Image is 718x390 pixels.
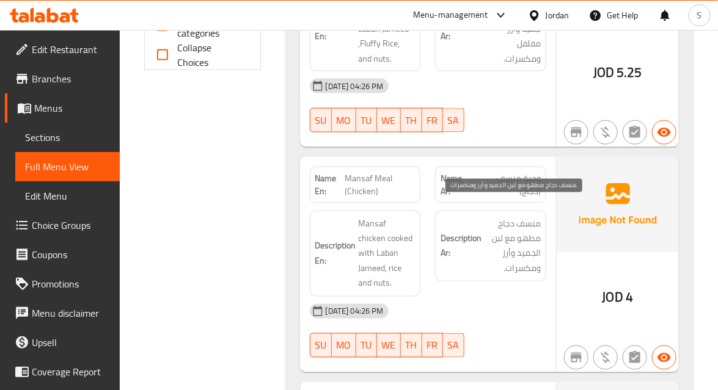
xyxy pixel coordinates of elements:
[32,247,110,262] span: Coupons
[546,9,570,22] div: Jordan
[332,333,356,358] button: MO
[427,112,438,129] span: FR
[441,14,482,44] strong: Description Ar:
[315,337,327,355] span: SU
[332,108,356,132] button: MO
[413,8,488,23] div: Menu-management
[25,130,110,145] span: Sections
[315,14,356,44] strong: Description En:
[422,108,443,132] button: FR
[25,189,110,203] span: Edit Menu
[32,218,110,233] span: Choice Groups
[32,276,110,291] span: Promotions
[315,112,327,129] span: SU
[5,64,120,93] a: Branches
[401,333,422,358] button: TH
[315,172,345,198] strong: Name En:
[361,337,372,355] span: TU
[652,120,676,145] button: Available
[5,328,120,357] a: Upsell
[321,306,389,317] span: [DATE] 04:26 PM
[623,345,647,370] button: Not has choices
[382,112,396,129] span: WE
[377,333,401,358] button: WE
[356,108,377,132] button: TU
[359,216,416,291] span: Mansaf chicken cooked with Laban Jameed, rice and nuts.
[5,35,120,64] a: Edit Restaurant
[5,211,120,240] a: Choice Groups
[361,112,372,129] span: TU
[32,335,110,350] span: Upsell
[5,240,120,269] a: Coupons
[603,286,623,309] span: JOD
[345,172,415,198] span: Mansaf Meal (Chicken)
[441,172,474,198] strong: Name Ar:
[406,337,417,355] span: TH
[310,333,332,358] button: SU
[484,216,541,276] span: منسف دجاج مطهو مع لبن الجميد وأرز ومكسرات.
[15,181,120,211] a: Edit Menu
[652,345,676,370] button: Available
[177,40,241,70] span: Collapse Choices
[25,159,110,174] span: Full Menu View
[564,345,588,370] button: Not branch specific item
[593,60,614,84] span: JOD
[626,286,633,309] span: 4
[310,108,332,132] button: SU
[441,231,482,261] strong: Description Ar:
[32,71,110,86] span: Branches
[321,81,389,92] span: [DATE] 04:26 PM
[5,93,120,123] a: Menus
[593,120,618,145] button: Purchased item
[427,337,438,355] span: FR
[356,333,377,358] button: TU
[32,306,110,320] span: Menu disclaimer
[593,345,618,370] button: Purchased item
[401,108,422,132] button: TH
[617,60,642,84] span: 5.25
[443,333,464,358] button: SA
[34,101,110,115] span: Menus
[32,364,110,379] span: Coverage Report
[406,112,417,129] span: TH
[32,42,110,57] span: Edit Restaurant
[557,157,679,252] img: Ae5nvW7+0k+MAAAAAElFTkSuQmCC
[448,337,460,355] span: SA
[315,239,356,269] strong: Description En:
[5,357,120,386] a: Coverage Report
[5,298,120,328] a: Menu disclaimer
[337,112,351,129] span: MO
[474,172,541,198] span: وجبة منسف (دجاج)
[377,108,401,132] button: WE
[15,123,120,152] a: Sections
[337,337,351,355] span: MO
[564,120,588,145] button: Not branch specific item
[382,337,396,355] span: WE
[443,108,464,132] button: SA
[15,152,120,181] a: Full Menu View
[623,120,647,145] button: Not has choices
[697,9,702,22] span: S
[5,269,120,298] a: Promotions
[422,333,443,358] button: FR
[448,112,460,129] span: SA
